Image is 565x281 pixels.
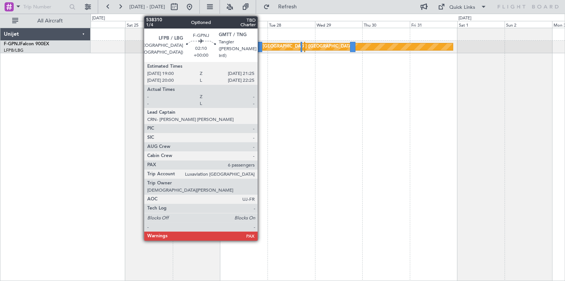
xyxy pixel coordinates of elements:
[4,48,24,53] a: LFPB/LBG
[220,21,267,28] div: Mon 27
[458,15,471,22] div: [DATE]
[362,21,410,28] div: Thu 30
[271,4,303,10] span: Refresh
[260,1,306,13] button: Refresh
[315,21,363,28] div: Wed 29
[234,41,354,52] div: Planned Maint [GEOGRAPHIC_DATA] ([GEOGRAPHIC_DATA])
[129,3,165,10] span: [DATE] - [DATE]
[125,21,173,28] div: Sat 25
[4,42,20,46] span: F-GPNJ
[20,18,80,24] span: All Aircraft
[78,21,125,28] div: Fri 24
[173,21,220,28] div: Sun 26
[449,4,475,11] div: Quick Links
[23,1,67,13] input: Trip Number
[457,21,505,28] div: Sat 1
[92,15,105,22] div: [DATE]
[505,21,552,28] div: Sun 2
[4,42,49,46] a: F-GPNJFalcon 900EX
[410,21,457,28] div: Fri 31
[267,21,315,28] div: Tue 28
[8,15,83,27] button: All Aircraft
[434,1,490,13] button: Quick Links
